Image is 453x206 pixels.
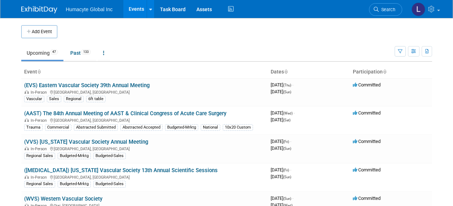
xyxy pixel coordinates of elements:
span: Committed [353,167,381,173]
a: (WVS) Western Vascular Society [24,196,102,202]
th: Participation [350,66,432,78]
button: Add Event [21,25,57,38]
th: Dates [268,66,350,78]
img: In-Person Event [25,90,29,94]
a: Search [369,3,402,16]
div: Trauma [24,124,43,131]
span: (Sun) [283,197,291,201]
span: Committed [353,110,381,116]
span: Search [379,7,395,12]
span: [DATE] [271,110,295,116]
span: - [292,82,293,88]
a: (EVS) Eastern Vascular Society 39th Annual Meeting [24,82,150,89]
span: Committed [353,82,381,88]
div: 10x20 Custom [223,124,253,131]
a: Past133 [65,46,96,60]
span: In-Person [31,90,49,95]
img: In-Person Event [25,147,29,150]
div: Sales [47,96,61,102]
span: Humacyte Global Inc [66,6,113,12]
div: 6ft table [86,96,106,102]
div: Regional Sales [24,181,55,187]
span: [DATE] [271,145,291,151]
span: [DATE] [271,174,291,179]
div: Vascular [24,96,44,102]
span: In-Person [31,175,49,180]
span: - [290,167,291,173]
span: - [294,110,295,116]
span: (Fri) [283,140,289,144]
span: Committed [353,196,381,201]
span: - [290,139,291,144]
img: Linda Hamilton [412,3,425,16]
a: Upcoming47 [21,46,63,60]
span: [DATE] [271,82,293,88]
a: (AAST) The 84th Annual Meeting of AAST & Clinical Congress of Acute Care Surgery [24,110,226,117]
div: [GEOGRAPHIC_DATA], [GEOGRAPHIC_DATA] [24,174,265,180]
div: Abstracted Accepted [120,124,163,131]
span: [DATE] [271,196,293,201]
div: Commercial [45,124,71,131]
img: In-Person Event [25,118,29,122]
div: Regional [64,96,84,102]
span: (Sun) [283,90,291,94]
span: (Sat) [283,118,290,122]
span: (Sun) [283,175,291,179]
div: Abstracted Submitted [74,124,118,131]
div: Budgeted-Mrktg [58,153,91,159]
span: - [292,196,293,201]
div: [GEOGRAPHIC_DATA], [GEOGRAPHIC_DATA] [24,89,265,95]
div: [GEOGRAPHIC_DATA], [GEOGRAPHIC_DATA] [24,117,265,123]
span: In-Person [31,147,49,151]
img: In-Person Event [25,175,29,179]
div: Budgeted-Mrktg [165,124,198,131]
a: ([MEDICAL_DATA]) [US_STATE] Vascular Society 13th Annual Scientific Sessions [24,167,218,174]
span: 47 [50,49,58,55]
a: Sort by Event Name [37,69,41,75]
span: Committed [353,139,381,144]
span: (Fri) [283,168,289,172]
span: (Thu) [283,83,291,87]
a: (VVS) [US_STATE] Vascular Society Annual Meeting [24,139,148,145]
div: Budgeted-Mrktg [58,181,91,187]
div: Budgeted-Sales [93,153,126,159]
span: 133 [81,49,91,55]
span: In-Person [31,118,49,123]
span: (Sun) [283,147,291,151]
a: Sort by Participation Type [383,69,386,75]
div: Regional Sales [24,153,55,159]
img: ExhibitDay [21,6,57,13]
span: (Wed) [283,111,293,115]
span: [DATE] [271,139,291,144]
th: Event [21,66,268,78]
span: [DATE] [271,89,291,94]
span: [DATE] [271,117,290,122]
a: Sort by Start Date [284,69,288,75]
div: National [201,124,220,131]
div: [GEOGRAPHIC_DATA], [GEOGRAPHIC_DATA] [24,145,265,151]
div: Budgeted-Sales [93,181,126,187]
span: [DATE] [271,167,291,173]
